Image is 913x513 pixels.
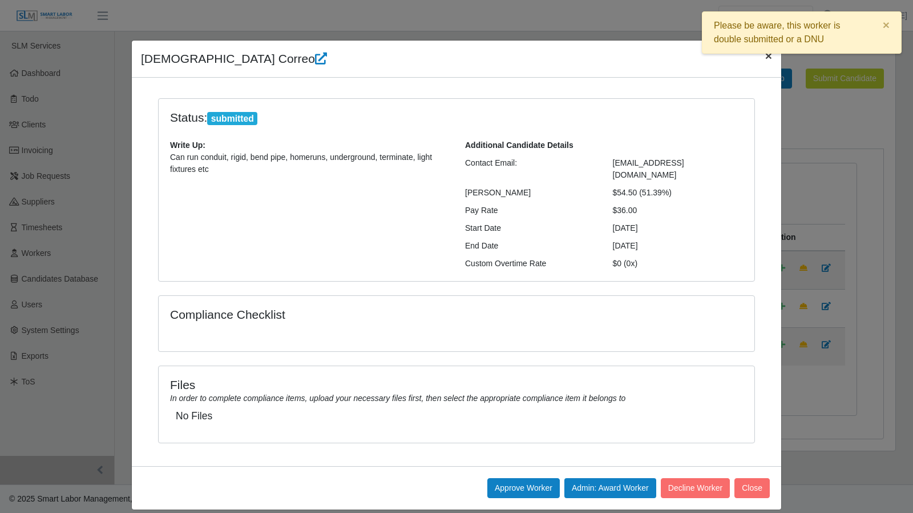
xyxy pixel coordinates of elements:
button: Approve Worker [487,478,560,498]
span: [EMAIL_ADDRESS][DOMAIN_NAME] [613,158,684,179]
h4: [DEMOGRAPHIC_DATA] Correo [141,50,327,68]
h5: No Files [176,410,737,422]
div: Pay Rate [457,205,604,217]
div: [PERSON_NAME] [457,187,604,199]
i: In order to complete compliance items, upload your necessary files first, then select the appropr... [170,394,625,403]
div: Please be aware, this worker is double submitted or a DNU [702,11,902,54]
button: Decline Worker [661,478,730,498]
h4: Files [170,378,743,392]
div: Contact Email: [457,157,604,181]
span: submitted [207,112,257,126]
button: Close [734,478,770,498]
button: Admin: Award Worker [564,478,656,498]
h4: Compliance Checklist [170,307,546,322]
span: $0 (0x) [613,259,638,268]
b: Additional Candidate Details [465,141,573,150]
div: $54.50 (51.39%) [604,187,752,199]
div: [DATE] [604,222,752,234]
div: Custom Overtime Rate [457,258,604,270]
span: [DATE] [613,241,638,250]
h4: Status: [170,110,596,126]
div: Start Date [457,222,604,234]
div: End Date [457,240,604,252]
div: $36.00 [604,205,752,217]
p: Can run conduit, rigid, bend pipe, homeruns, underground, terminate, light fixtures etc [170,151,448,175]
b: Write Up: [170,141,205,150]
